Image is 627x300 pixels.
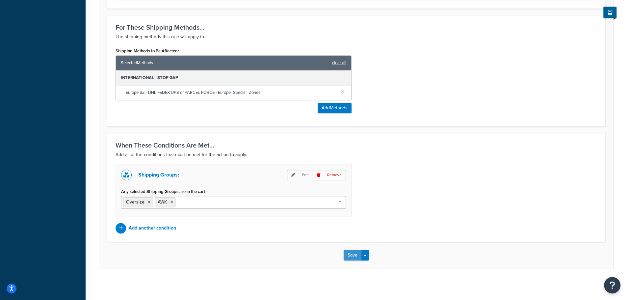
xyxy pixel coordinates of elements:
div: INTERNATIONAL - STOP GAP [116,70,351,85]
span: AWK [158,199,167,205]
label: Shipping Methods to Be Affected [116,48,179,54]
button: Show Help Docs [603,7,616,18]
p: Add all of the conditions that must be met for the action to apply. [116,151,597,159]
button: AddMethods [318,103,352,113]
span: Oversize [126,199,144,205]
a: clear all [332,58,346,68]
p: The shipping methods this rule will apply to. [116,33,597,41]
button: Open Resource Center [604,277,620,293]
p: Shipping Groups: [138,170,179,179]
span: Selected Methods [121,58,329,68]
h3: For These Shipping Methods... [116,24,597,31]
p: Edit [287,170,313,180]
button: Save [344,250,361,260]
label: Any selected Shipping Groups are in the cart [121,189,207,194]
h3: When These Conditions Are Met... [116,142,597,149]
p: Remove [313,170,346,180]
p: Add another condition [129,224,176,233]
span: Europe SZ - DHL FEDEX UPS or PARCEL FORCE - Europe_Special_Zones [126,88,336,97]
